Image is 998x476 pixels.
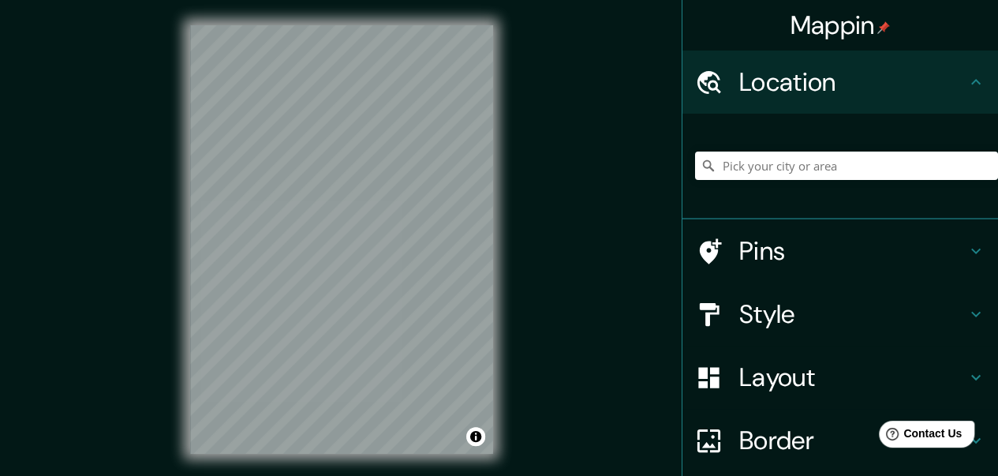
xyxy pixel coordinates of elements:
[682,219,998,283] div: Pins
[739,362,966,393] h4: Layout
[682,51,998,114] div: Location
[739,66,966,98] h4: Location
[791,9,891,41] h4: Mappin
[682,409,998,472] div: Border
[190,25,493,454] canvas: Map
[858,414,981,459] iframe: Help widget launcher
[739,235,966,267] h4: Pins
[682,346,998,409] div: Layout
[739,298,966,330] h4: Style
[877,21,890,34] img: pin-icon.png
[682,283,998,346] div: Style
[739,425,966,456] h4: Border
[466,427,485,446] button: Toggle attribution
[695,152,998,180] input: Pick your city or area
